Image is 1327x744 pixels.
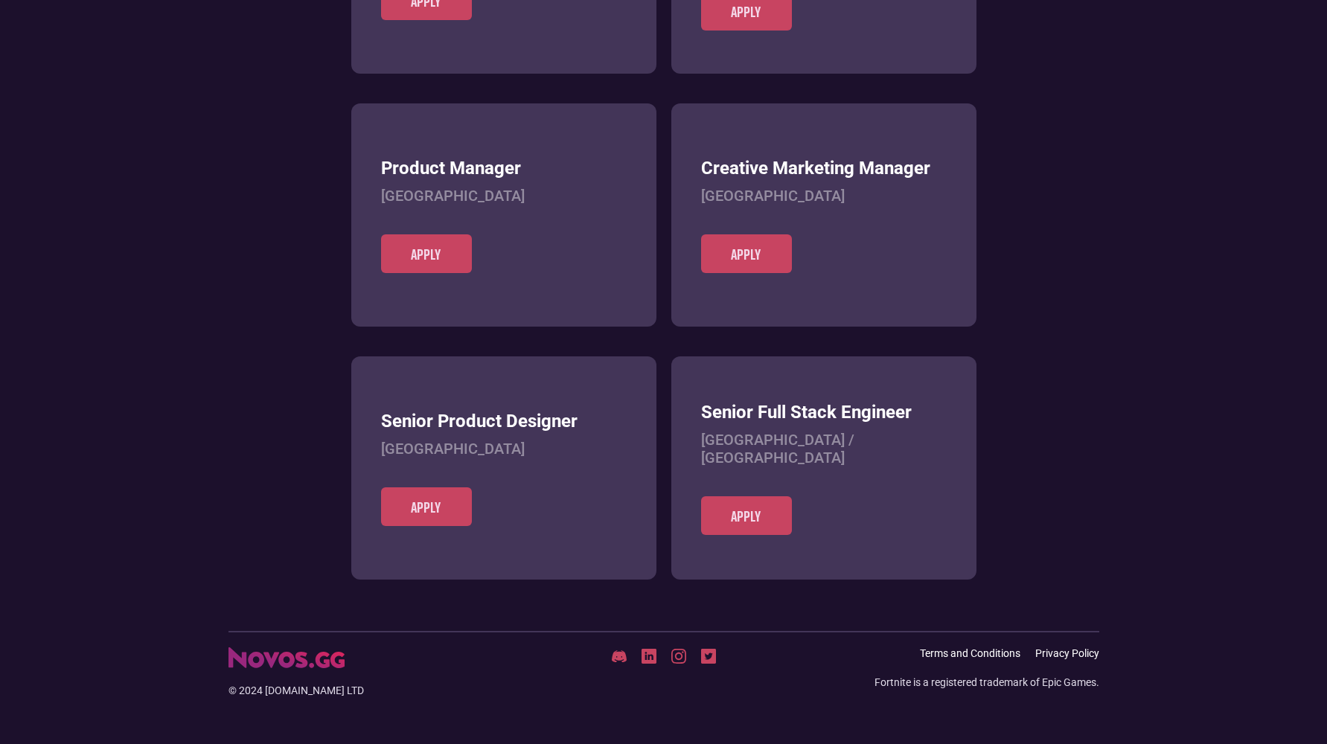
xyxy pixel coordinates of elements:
[381,411,627,432] h3: Senior Product Designer
[701,431,947,466] h4: [GEOGRAPHIC_DATA] / [GEOGRAPHIC_DATA]
[381,487,472,526] a: Apply
[228,683,519,698] div: © 2024 [DOMAIN_NAME] LTD
[381,411,627,487] a: Senior Product Designer[GEOGRAPHIC_DATA]
[701,402,947,423] h3: Senior Full Stack Engineer
[381,440,627,458] h4: [GEOGRAPHIC_DATA]
[701,496,792,535] a: Apply
[381,187,627,205] h4: [GEOGRAPHIC_DATA]
[701,158,947,234] a: Creative Marketing Manager[GEOGRAPHIC_DATA]
[381,158,627,179] h3: Product Manager
[701,158,947,179] h3: Creative Marketing Manager
[701,187,947,205] h4: [GEOGRAPHIC_DATA]
[920,647,1020,660] a: Terms and Conditions
[1035,647,1099,660] a: Privacy Policy
[381,234,472,273] a: Apply
[874,675,1099,690] div: Fortnite is a registered trademark of Epic Games.
[381,158,627,234] a: Product Manager[GEOGRAPHIC_DATA]
[701,402,947,496] a: Senior Full Stack Engineer[GEOGRAPHIC_DATA] / [GEOGRAPHIC_DATA]
[701,234,792,273] a: Apply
